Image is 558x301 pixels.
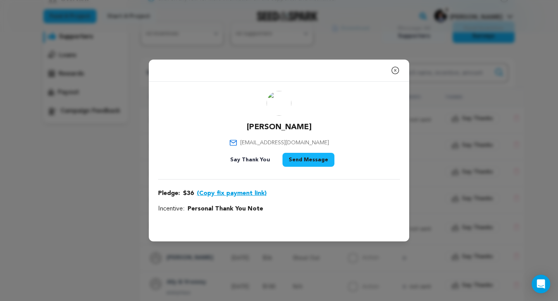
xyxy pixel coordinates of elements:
div: Open Intercom Messenger [532,275,550,293]
span: Pledge: [158,189,180,198]
span: Personal Thank You Note [188,204,263,214]
button: (Copy fix payment link) [197,189,267,198]
span: [EMAIL_ADDRESS][DOMAIN_NAME] [240,139,329,147]
button: Say Thank You [224,153,276,167]
span: Incentive: [158,204,184,214]
button: Send Message [282,153,334,167]
span: $36 [183,189,194,198]
img: ACg8ocKI0ValXDD-XZ2xQ5PSPAxfvCjZls0GRCbvnWWrCZW1wQ=s96-c [267,91,291,116]
p: [PERSON_NAME] [247,122,312,133]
